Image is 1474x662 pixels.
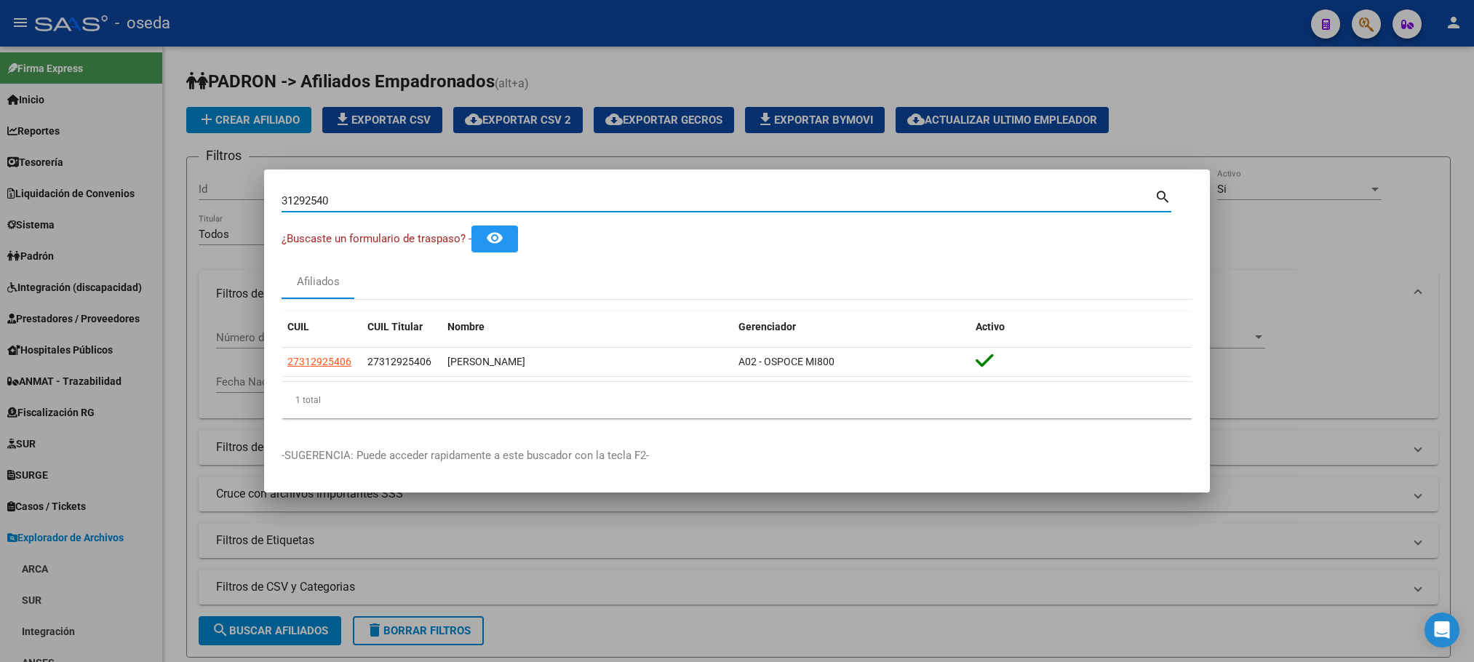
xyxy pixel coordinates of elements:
[297,274,340,290] div: Afiliados
[367,356,431,367] span: 27312925406
[282,382,1192,418] div: 1 total
[970,311,1192,343] datatable-header-cell: Activo
[287,321,309,332] span: CUIL
[367,321,423,332] span: CUIL Titular
[738,356,834,367] span: A02 - OSPOCE MI800
[362,311,442,343] datatable-header-cell: CUIL Titular
[442,311,733,343] datatable-header-cell: Nombre
[287,356,351,367] span: 27312925406
[282,447,1192,464] p: -SUGERENCIA: Puede acceder rapidamente a este buscador con la tecla F2-
[486,229,503,247] mat-icon: remove_red_eye
[282,311,362,343] datatable-header-cell: CUIL
[282,232,471,245] span: ¿Buscaste un formulario de traspaso? -
[447,354,727,370] div: [PERSON_NAME]
[738,321,796,332] span: Gerenciador
[976,321,1005,332] span: Activo
[447,321,485,332] span: Nombre
[1425,613,1459,647] div: Open Intercom Messenger
[733,311,970,343] datatable-header-cell: Gerenciador
[1155,187,1171,204] mat-icon: search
